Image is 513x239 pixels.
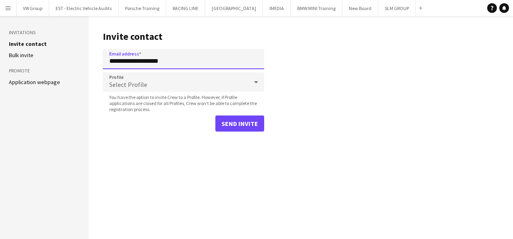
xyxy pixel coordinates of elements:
a: Application webpage [9,78,60,86]
h3: Invitations [9,29,80,36]
button: New Board [342,0,378,16]
button: EST - Electric Vehicle Audits [49,0,119,16]
button: IMEDIA [263,0,291,16]
a: Invite contact [9,40,47,47]
button: Send invite [215,115,264,132]
button: RACING LINE [166,0,205,16]
button: Porsche Training [119,0,166,16]
h3: Promote [9,67,80,74]
span: Select Profile [109,80,147,89]
a: Bulk invite [9,52,33,59]
button: SLM GROUP [378,0,416,16]
button: VW Group [17,0,49,16]
button: BMW MINI Training [291,0,342,16]
button: [GEOGRAPHIC_DATA] [205,0,263,16]
h1: Invite contact [103,31,264,43]
span: You have the option to invite Crew to a Profile. However, if Profile applications are closed for ... [103,94,264,112]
